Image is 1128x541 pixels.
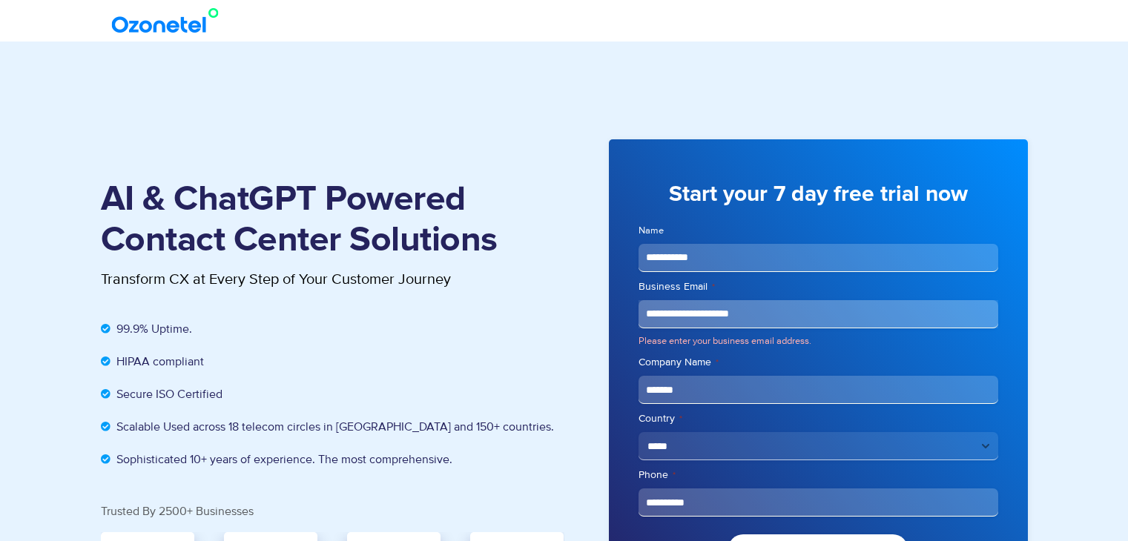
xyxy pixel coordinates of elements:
span: Scalable Used across 18 telecom circles in [GEOGRAPHIC_DATA] and 150+ countries. [113,418,554,436]
h3: Start your 7 day free trial now [639,180,998,209]
label: Phone [639,468,998,482]
label: Company Name [639,355,998,370]
span: 99.9% Uptime. [113,320,192,338]
label: Business Email [639,279,998,294]
label: Name [639,224,998,238]
label: Country [639,411,998,426]
h1: AI & ChatGPT Powered Contact Center Solutions [101,179,564,261]
p: Transform CX at Every Step of Your Customer Journey [101,268,564,291]
span: HIPAA compliant [113,353,204,371]
span: Sophisticated 10+ years of experience. The most comprehensive. [113,451,452,468]
div: Trusted By 2500+ Businesses [101,505,564,517]
div: Please enter your business email address. [639,334,998,348]
span: Secure ISO Certified [113,385,222,403]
